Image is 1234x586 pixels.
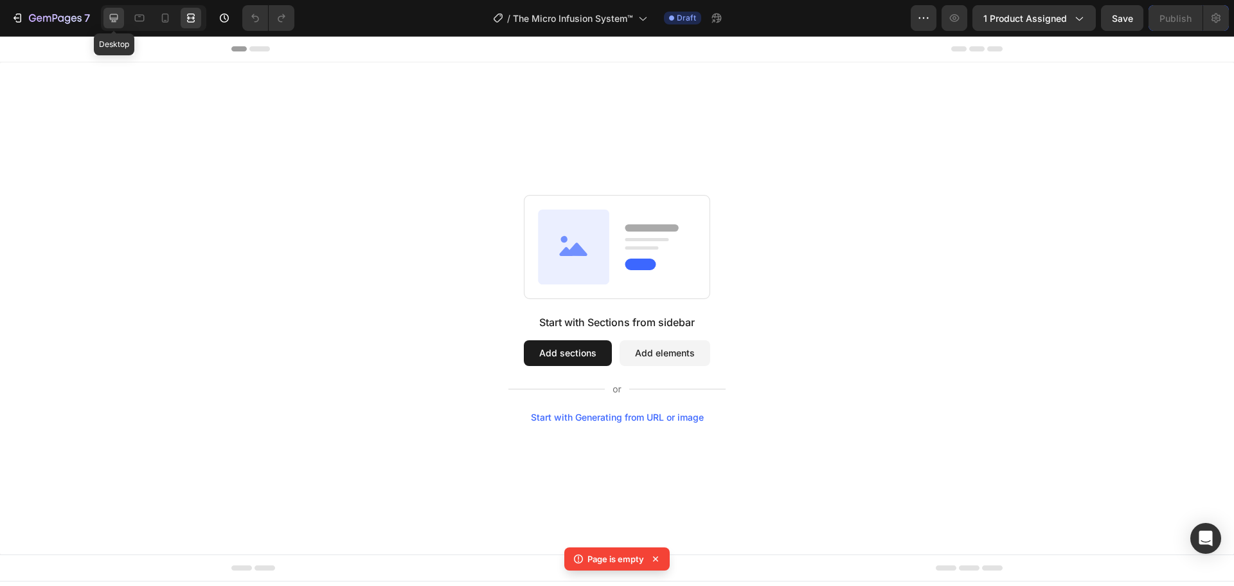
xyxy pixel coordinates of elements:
[1101,5,1143,31] button: Save
[84,10,90,26] p: 7
[242,5,294,31] div: Undo/Redo
[1190,523,1221,554] div: Open Intercom Messenger
[513,12,633,25] span: The Micro Infusion System™
[5,5,96,31] button: 7
[587,553,644,565] p: Page is empty
[677,12,696,24] span: Draft
[972,5,1096,31] button: 1 product assigned
[539,279,695,294] div: Start with Sections from sidebar
[507,12,510,25] span: /
[1149,5,1203,31] button: Publish
[983,12,1067,25] span: 1 product assigned
[531,376,704,387] div: Start with Generating from URL or image
[620,304,710,330] button: Add elements
[1159,12,1192,25] div: Publish
[1112,13,1133,24] span: Save
[524,304,612,330] button: Add sections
